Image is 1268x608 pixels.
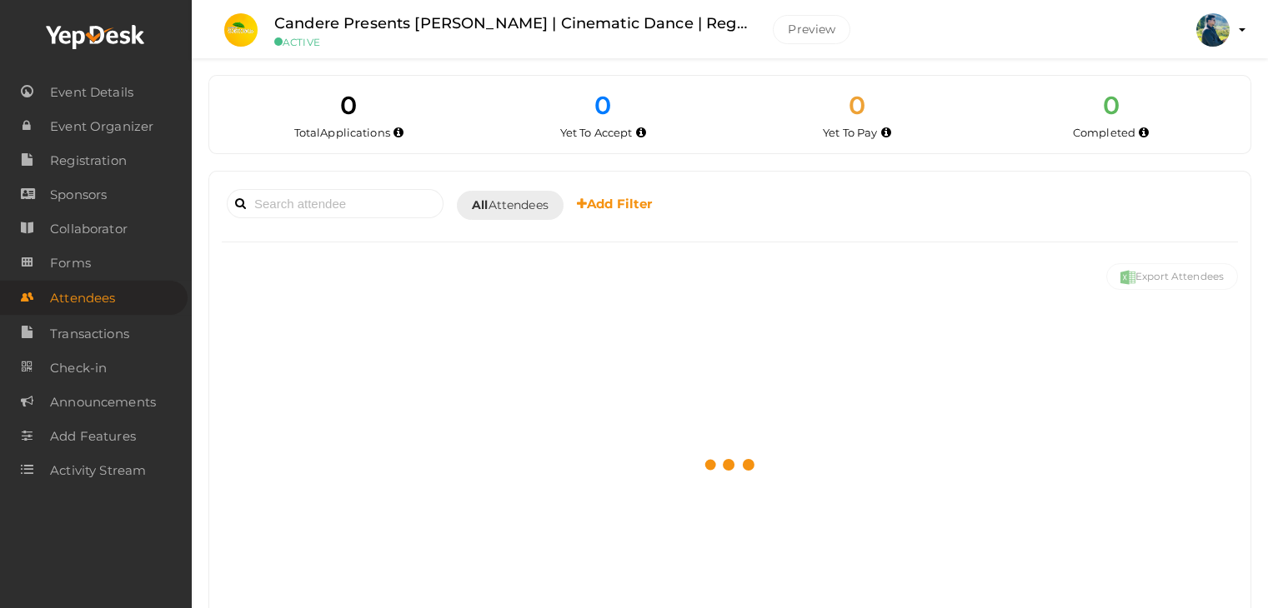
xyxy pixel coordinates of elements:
i: Accepted and completed payment succesfully [1139,128,1149,137]
span: 0 [594,90,611,121]
i: Total number of applications [393,128,403,137]
label: Candere Presents [PERSON_NAME] | Cinematic Dance | Registration [274,12,748,36]
span: Attendees [472,197,549,214]
img: 3WRJEMHM_small.png [224,13,258,47]
span: 0 [849,90,865,121]
span: Announcements [50,386,156,419]
span: Forms [50,247,91,280]
span: Yet To Accept [560,126,633,139]
img: ACg8ocImFeownhHtboqxd0f2jP-n9H7_i8EBYaAdPoJXQiB63u4xhcvD=s100 [1196,13,1230,47]
small: ACTIVE [274,36,748,48]
span: Add Features [50,420,136,453]
button: Preview [773,15,850,44]
span: Yet To Pay [823,126,877,139]
img: excel.svg [1120,270,1135,285]
span: Attendees [50,282,115,315]
span: 0 [1103,90,1120,121]
span: 0 [340,90,357,121]
span: Total [294,126,390,139]
span: Completed [1073,126,1135,139]
span: Collaborator [50,212,128,246]
img: loading.svg [701,436,759,494]
input: Search attendee [227,189,444,218]
span: Check-in [50,351,107,385]
span: Sponsors [50,178,107,212]
span: Event Details [50,76,133,109]
b: All [472,197,488,212]
button: Export Attendees [1106,263,1238,290]
i: Yet to be accepted by organizer [636,128,646,137]
span: Event Organizer [50,110,153,143]
span: Applications [320,126,390,139]
span: Registration [50,144,127,177]
i: Accepted by organizer and yet to make payment [881,128,891,137]
b: Add Filter [577,196,653,212]
span: Transactions [50,317,129,351]
span: Activity Stream [50,454,146,487]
